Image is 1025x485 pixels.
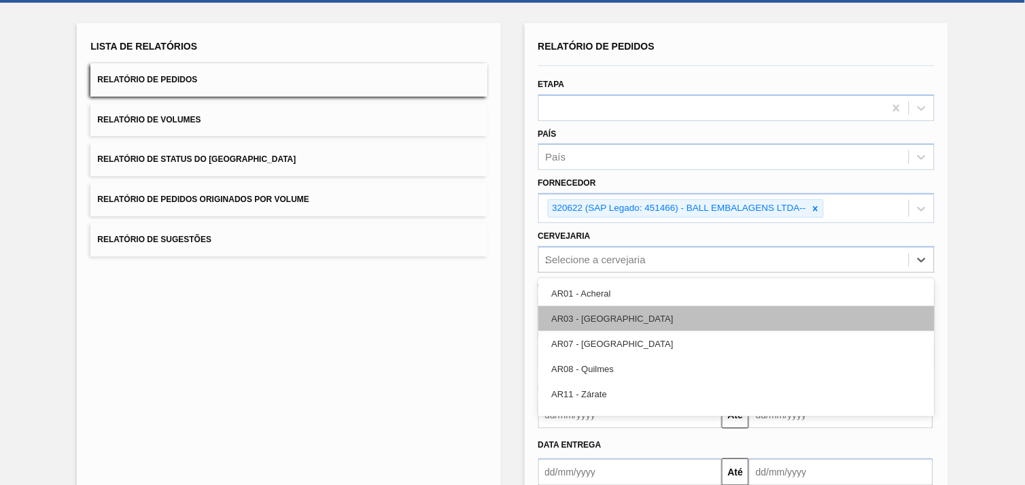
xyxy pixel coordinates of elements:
[97,235,211,244] span: Relatório de Sugestões
[97,115,201,124] span: Relatório de Volumes
[538,281,935,306] div: AR01 - Acheral
[546,152,566,163] div: País
[90,183,487,216] button: Relatório de Pedidos Originados por Volume
[538,231,591,241] label: Cervejaria
[90,103,487,137] button: Relatório de Volumes
[538,440,602,450] span: Data entrega
[97,75,197,84] span: Relatório de Pedidos
[90,41,197,52] span: Lista de Relatórios
[90,223,487,256] button: Relatório de Sugestões
[97,195,309,204] span: Relatório de Pedidos Originados por Volume
[549,200,808,217] div: 320622 (SAP Legado: 451466) - BALL EMBALAGENS LTDA--
[538,306,935,331] div: AR03 - [GEOGRAPHIC_DATA]
[538,129,557,139] label: País
[538,382,935,407] div: AR11 - Zárate
[538,178,596,188] label: Fornecedor
[538,80,565,89] label: Etapa
[538,41,655,52] span: Relatório de Pedidos
[90,143,487,176] button: Relatório de Status do [GEOGRAPHIC_DATA]
[90,63,487,97] button: Relatório de Pedidos
[97,154,296,164] span: Relatório de Status do [GEOGRAPHIC_DATA]
[546,254,646,265] div: Selecione a cervejaria
[538,331,935,356] div: AR07 - [GEOGRAPHIC_DATA]
[538,356,935,382] div: AR08 - Quilmes
[538,407,935,432] div: AR14 - CASA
